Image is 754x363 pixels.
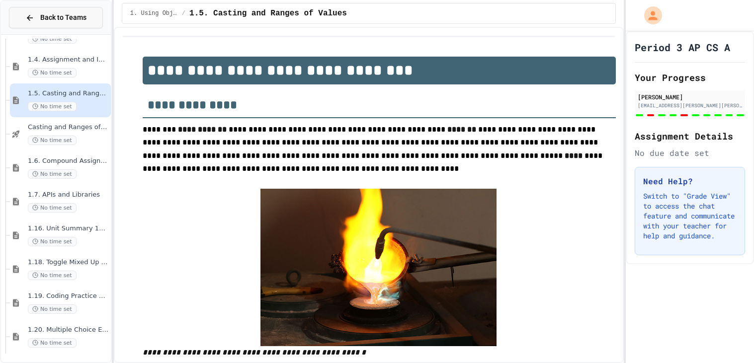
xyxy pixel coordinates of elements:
span: 1.4. Assignment and Input [28,56,109,64]
span: No time set [28,271,77,280]
h3: Need Help? [643,175,737,187]
span: 1.5. Casting and Ranges of Values [189,7,347,19]
span: 1.7. APIs and Libraries [28,191,109,199]
span: 1.16. Unit Summary 1a (1.1-1.6) [28,224,109,233]
span: No time set [28,136,77,145]
span: / [182,9,185,17]
span: 1.19. Coding Practice 1a (1.1-1.6) [28,292,109,300]
span: No time set [28,304,77,314]
button: Back to Teams [9,7,103,28]
h2: Your Progress [635,71,745,84]
span: No time set [28,203,77,213]
span: No time set [28,102,77,111]
p: Switch to "Grade View" to access the chat feature and communicate with your teacher for help and ... [643,191,737,241]
h2: Assignment Details [635,129,745,143]
h1: Period 3 AP CS A [635,40,730,54]
div: My Account [634,4,665,27]
span: No time set [28,68,77,77]
span: No time set [28,237,77,246]
span: 1.6. Compound Assignment Operators [28,157,109,165]
div: No due date set [635,147,745,159]
span: No time set [28,169,77,179]
div: [EMAIL_ADDRESS][PERSON_NAME][PERSON_NAME][DOMAIN_NAME] [638,102,742,109]
span: No time set [28,34,77,44]
span: Casting and Ranges of variables - Quiz [28,123,109,132]
div: [PERSON_NAME] [638,92,742,101]
span: Back to Teams [40,12,86,23]
span: 1.5. Casting and Ranges of Values [28,89,109,98]
span: 1. Using Objects and Methods [130,9,178,17]
span: 1.20. Multiple Choice Exercises for Unit 1a (1.1-1.6) [28,326,109,334]
span: 1.18. Toggle Mixed Up or Write Code Practice 1.1-1.6 [28,258,109,267]
span: No time set [28,338,77,348]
